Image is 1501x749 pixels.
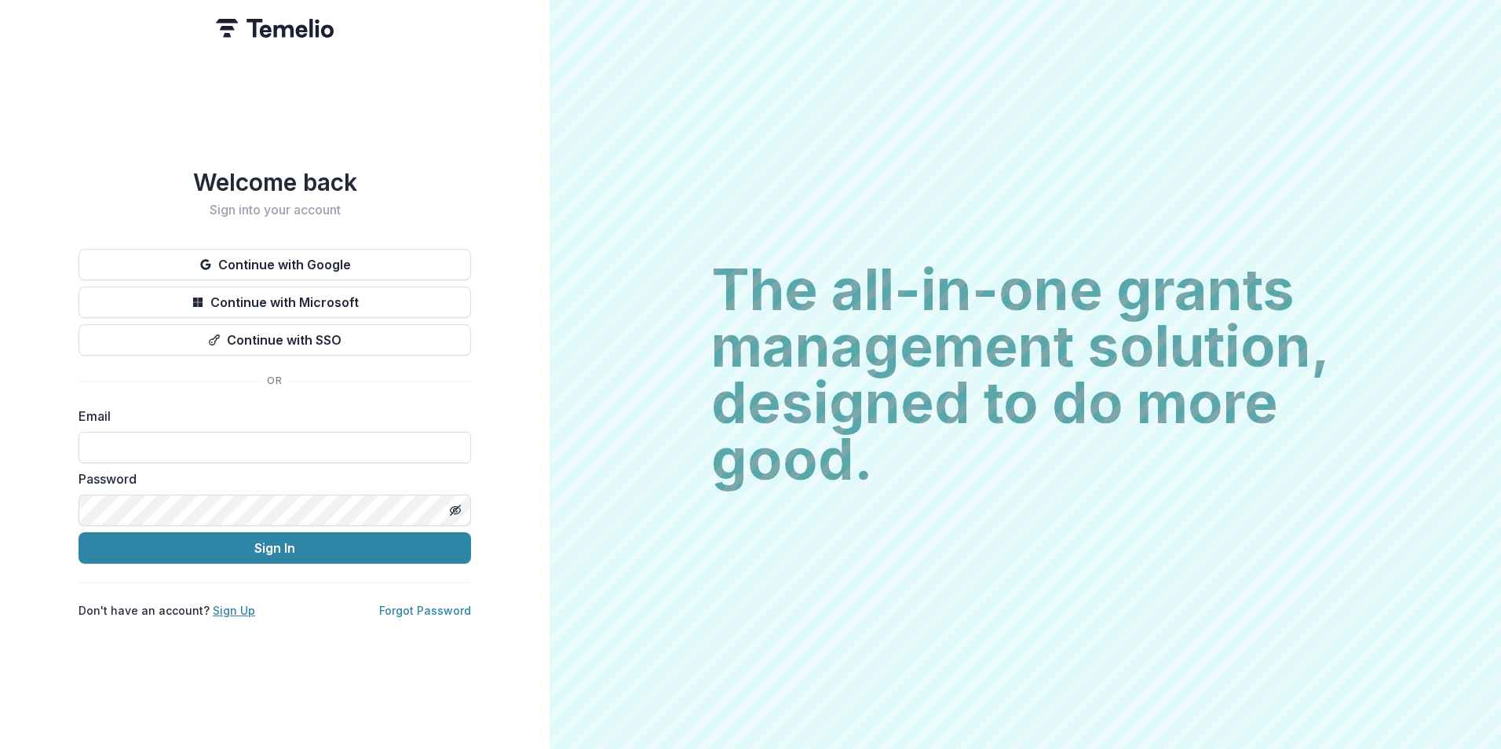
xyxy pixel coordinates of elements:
h1: Welcome back [79,168,471,196]
button: Continue with Microsoft [79,287,471,318]
label: Email [79,407,462,426]
button: Sign In [79,532,471,564]
button: Continue with SSO [79,324,471,356]
label: Password [79,469,462,488]
p: Don't have an account? [79,602,255,619]
img: Temelio [216,19,334,38]
a: Forgot Password [379,604,471,617]
button: Continue with Google [79,249,471,280]
a: Sign Up [213,604,255,617]
h2: Sign into your account [79,203,471,217]
button: Toggle password visibility [443,498,468,523]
